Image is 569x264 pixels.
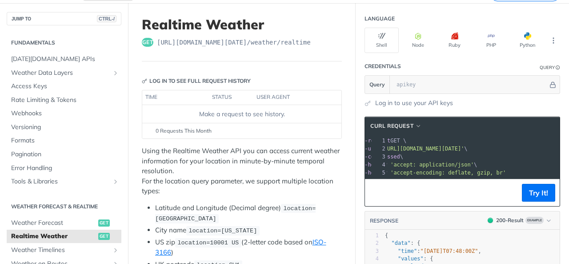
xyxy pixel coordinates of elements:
span: 'accept-encoding: deflate, gzip, br' [390,170,506,176]
span: location=10001 US [177,240,239,246]
span: \ [345,162,477,168]
a: Realtime Weatherget [7,230,121,243]
span: "data" [391,240,410,246]
button: Query [365,76,390,93]
span: "values" [398,256,424,262]
div: Language [365,15,395,23]
span: : , [385,248,481,254]
button: Try It! [522,184,555,202]
a: Weather Data LayersShow subpages for Weather Data Layers [7,66,121,80]
button: cURL Request [367,122,425,130]
span: \ [345,146,468,152]
h1: Realtime Weather [142,16,342,32]
span: Weather Timelines [11,246,110,255]
div: 4 [365,255,379,263]
span: cURL Request [370,122,413,130]
a: [DATE][DOMAIN_NAME] APIs [7,53,121,66]
span: Versioning [11,123,119,132]
span: : { [385,240,421,246]
span: get [98,233,110,240]
span: Pagination [11,150,119,159]
button: Copy to clipboard [369,186,382,199]
div: 1 [365,232,379,240]
li: Latitude and Longitude (Decimal degree) [155,203,342,224]
div: Query [540,64,555,71]
span: Formats [11,136,119,145]
a: Weather Forecastget [7,216,121,230]
span: Error Handling [11,164,119,173]
span: [DATE][DOMAIN_NAME] APIs [11,55,119,64]
div: 2 [372,145,387,153]
a: Pagination [7,148,121,161]
div: 200 - Result [496,216,524,224]
svg: Key [142,78,147,84]
div: 4 [372,161,387,169]
div: 1 [372,137,387,145]
span: : { [385,256,433,262]
span: get [98,219,110,227]
a: Webhooks [7,107,121,120]
span: Example [525,217,544,224]
button: Hide [548,80,557,89]
i: Information [556,65,560,70]
a: Access Keys [7,80,121,93]
button: Ruby [437,28,472,53]
span: get [142,38,153,47]
a: Error Handling [7,162,121,175]
button: Show subpages for Weather Data Layers [112,69,119,77]
span: Tools & Libraries [11,177,110,186]
span: Access Keys [11,82,119,91]
span: "[DATE]T07:48:00Z" [421,248,478,254]
button: JUMP TOCTRL-/ [7,12,121,25]
button: RESPONSE [369,216,399,225]
div: 2 [365,240,379,247]
button: Show subpages for Tools & Libraries [112,178,119,185]
span: 200 [488,218,493,223]
span: 0 Requests This Month [156,127,212,135]
a: Log in to use your API keys [375,98,453,108]
button: Node [401,28,435,53]
span: Weather Forecast [11,219,96,227]
span: '[URL][DOMAIN_NAME][DATE]' [381,146,464,152]
div: Log in to see full request history [142,77,251,85]
th: status [209,90,253,105]
button: More Languages [547,34,560,47]
span: Query [369,81,385,89]
th: user agent [253,90,324,105]
span: location=[US_STATE] [188,227,257,234]
span: 'accept: application/json' [390,162,474,168]
h2: Weather Forecast & realtime [7,203,121,211]
div: Make a request to see history. [146,110,338,119]
button: Show subpages for Weather Timelines [112,247,119,254]
a: Weather TimelinesShow subpages for Weather Timelines [7,244,121,257]
button: 200200-ResultExample [483,216,555,225]
li: US zip (2-letter code based on ) [155,237,342,258]
div: 3 [372,153,387,161]
span: Weather Data Layers [11,69,110,77]
span: --url [361,146,377,152]
input: apikey [392,76,548,93]
h2: Fundamentals [7,39,121,47]
p: Using the Realtime Weather API you can access current weather information for your location in mi... [142,146,342,196]
div: 3 [365,248,379,255]
span: Rate Limiting & Tokens [11,96,119,105]
span: CTRL-/ [97,15,116,22]
div: Credentials [365,62,401,70]
div: 5 [372,169,387,177]
span: "time" [398,248,417,254]
a: Tools & LibrariesShow subpages for Tools & Libraries [7,175,121,188]
button: Shell [365,28,399,53]
a: Formats [7,134,121,147]
button: Python [510,28,545,53]
button: PHP [474,28,508,53]
li: City name [155,225,342,236]
th: time [142,90,209,105]
div: QueryInformation [540,64,560,71]
a: Rate Limiting & Tokens [7,93,121,107]
span: { [385,232,388,239]
a: Versioning [7,121,121,134]
span: Realtime Weather [11,232,96,241]
span: Webhooks [11,109,119,118]
svg: More ellipsis [549,37,557,45]
span: https://api.tomorrow.io/v4/weather/realtime [157,38,311,47]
